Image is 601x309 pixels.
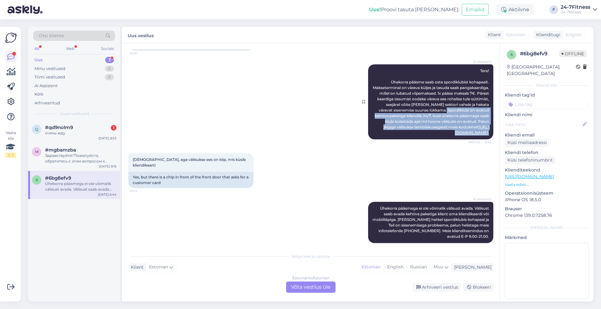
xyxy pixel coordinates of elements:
[34,100,60,106] div: Arhiveeritud
[463,283,493,292] div: Blokeeri
[130,51,154,56] span: 6:43
[511,52,513,57] span: 6
[105,57,114,63] div: 3
[505,182,588,187] p: Vaata edasi ...
[45,175,71,181] span: #6bg8efv9
[128,254,493,259] div: Valige keel ja vastake
[34,74,65,80] div: Tiimi vestlused
[65,45,76,53] div: Web
[505,197,588,203] p: iPhone OS 18.5.0
[505,234,588,241] p: Märkmed
[98,192,116,197] div: [DATE] 6:44
[505,121,581,128] input: Lisa nimi
[35,149,39,154] span: m
[505,225,588,231] div: [PERSON_NAME]
[5,130,16,158] div: Vaata siia
[130,188,154,193] span: 6:44
[505,206,588,212] p: Brauser
[505,156,555,164] div: Küsi telefoninumbrit
[105,66,114,72] div: 0
[45,130,116,136] div: очень жду
[468,197,491,202] span: AI Assistent
[496,4,534,15] div: Aktiivne
[561,5,597,15] a: 24-7Fitness24-7fitness
[505,132,588,138] p: Kliendi email
[128,31,154,39] label: Uus vestlus
[36,177,38,182] span: 6
[468,140,491,144] span: Nähtud ✓ 6:43
[286,282,336,293] div: Võta vestlus üle
[45,153,116,164] div: Здравствуйте! Пожалуйста, обратитесь с этим вопросом к руководителю групповых тренировок [PERSON_...
[5,152,16,158] div: 2 / 3
[468,59,491,64] span: AI Assistent
[452,264,491,271] div: [PERSON_NAME]
[561,5,590,10] div: 24-7Fitness
[485,32,501,38] div: Klient
[60,111,89,117] span: Uued vestlused
[534,32,560,38] div: Klienditugi
[505,92,588,98] p: Kliendi tag'id
[505,138,549,147] div: Küsi meiliaadressi
[128,172,254,188] div: Yes, but there is a chip in front of the front door that asks for a customer card
[39,32,64,39] span: Otsi kliente
[505,112,588,118] p: Kliendi nimi
[384,262,407,272] div: English
[506,32,525,38] span: Estonian
[549,5,558,14] div: F
[358,262,384,272] div: Estonian
[34,66,65,72] div: Minu vestlused
[505,149,588,156] p: Kliendi telefon
[372,206,490,239] span: Ühekorra pääsmega ei ole võimalik välisust avada. Välisust saab avada kehtiva paketiga klient oma...
[45,147,76,153] span: #mgbamzba
[128,264,144,271] div: Klient
[462,4,489,16] button: Emailid
[507,64,576,77] div: [GEOGRAPHIC_DATA], [GEOGRAPHIC_DATA]
[407,262,430,272] div: Russian
[468,243,491,248] span: 6:44
[505,174,554,179] a: [URL][DOMAIN_NAME]
[505,190,588,197] p: Operatsioonisüsteem
[5,32,17,44] img: Askly Logo
[561,10,590,15] div: 24-7fitness
[133,157,247,167] span: [DEMOGRAPHIC_DATA], aga välisukse ees on kiip, mis küsib kliendikaarti
[33,45,40,53] div: All
[292,275,330,281] div: Estonian to Estonian
[520,50,559,57] div: # 6bg8efv9
[111,125,116,131] div: 1
[45,125,73,130] span: #qd9nolm9
[559,50,587,57] span: Offline
[34,83,58,89] div: AI Assistent
[34,57,43,63] div: Uus
[99,164,116,169] div: [DATE] 8:16
[566,32,582,38] span: English
[149,264,168,271] span: Estonian
[369,6,459,13] div: Proovi tasuta [PERSON_NAME]:
[413,283,461,292] div: Arhiveeri vestlus
[105,74,114,80] div: 0
[505,212,588,219] p: Chrome 139.0.7258.76
[434,264,443,270] span: Muu
[34,91,44,97] div: Kõik
[505,167,588,173] p: Klienditeekond
[99,136,116,141] div: [DATE] 8:53
[35,127,38,132] span: q
[505,100,588,109] input: Lisa tag
[45,181,116,192] div: Ühekorra pääsmega ei ole võimalik välisust avada. Välisust saab avada kehtiva paketiga klient oma...
[505,82,588,88] div: Kliendi info
[369,7,381,12] b: Uus!
[100,45,115,53] div: Socials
